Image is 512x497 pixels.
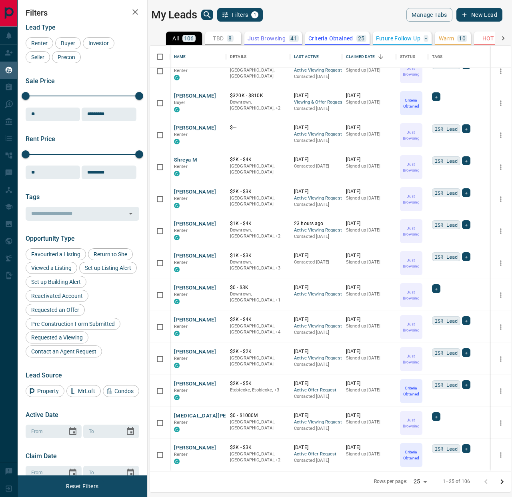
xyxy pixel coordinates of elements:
[294,202,338,208] p: Contacted [DATE]
[462,188,470,197] div: +
[435,349,458,357] span: ISR Lead
[495,321,507,333] button: more
[346,348,392,355] p: [DATE]
[61,479,104,493] button: Reset Filters
[230,220,286,227] p: $1K - $4K
[294,425,338,432] p: Contacted [DATE]
[294,92,338,99] p: [DATE]
[435,253,458,261] span: ISR Lead
[230,163,286,176] p: [GEOGRAPHIC_DATA], [GEOGRAPHIC_DATA]
[294,355,338,362] span: Active Viewing Request
[495,97,507,109] button: more
[294,361,338,368] p: Contacted [DATE]
[462,316,470,325] div: +
[174,452,188,457] span: Renter
[401,417,422,429] p: Just Browsing
[174,235,180,240] div: condos.ca
[230,46,246,68] div: Details
[201,10,213,20] button: search button
[308,36,353,41] p: Criteria Obtained
[294,156,338,163] p: [DATE]
[495,257,507,269] button: more
[174,252,216,260] button: [PERSON_NAME]
[358,36,365,41] p: 25
[174,124,216,132] button: [PERSON_NAME]
[494,474,510,490] button: Go to next page
[346,46,375,68] div: Claimed Date
[294,348,338,355] p: [DATE]
[294,46,319,68] div: Last Active
[462,156,470,165] div: +
[230,259,286,271] p: North York, Midtown | Central, Toronto
[439,36,454,41] p: Warm
[401,129,422,141] p: Just Browsing
[88,248,133,260] div: Return to Site
[294,163,338,170] p: Contacted [DATE]
[435,445,458,453] span: ISR Lead
[28,293,86,299] span: Reactivated Account
[26,135,55,143] span: Rent Price
[294,124,338,131] p: [DATE]
[28,334,86,341] span: Requested a Viewing
[346,227,392,234] p: Signed up [DATE]
[346,188,392,195] p: [DATE]
[294,329,338,336] p: Contacted [DATE]
[482,36,494,41] p: HOT
[174,188,216,196] button: [PERSON_NAME]
[346,451,392,457] p: Signed up [DATE]
[495,417,507,429] button: more
[122,465,138,481] button: Choose date
[172,36,179,41] p: All
[432,284,440,293] div: +
[86,40,112,46] span: Investor
[435,189,458,197] span: ISR Lead
[26,304,85,316] div: Requested an Offer
[230,156,286,163] p: $2K - $4K
[174,203,180,208] div: condos.ca
[28,40,50,46] span: Renter
[26,371,62,379] span: Lead Source
[435,221,458,229] span: ISR Lead
[230,444,286,451] p: $2K - $3K
[294,323,338,330] span: Active Viewing Request
[125,208,136,219] button: Open
[230,316,286,323] p: $2K - $4K
[294,99,338,106] span: Viewing & Offer Request
[342,46,396,68] div: Claimed Date
[346,316,392,323] p: [DATE]
[465,349,468,357] span: +
[346,156,392,163] p: [DATE]
[58,40,78,46] span: Buyer
[230,419,286,431] p: [GEOGRAPHIC_DATA], [GEOGRAPHIC_DATA]
[435,125,458,133] span: ISR Lead
[55,37,81,49] div: Buyer
[122,423,138,439] button: Choose date
[462,220,470,229] div: +
[346,259,392,265] p: Signed up [DATE]
[294,138,338,144] p: Contacted [DATE]
[462,348,470,357] div: +
[230,291,286,303] p: Toronto
[346,163,392,170] p: Signed up [DATE]
[112,388,136,394] span: Condos
[294,195,338,202] span: Active Viewing Request
[28,54,47,60] span: Seller
[230,387,286,393] p: West End, Midtown | Central, Toronto
[346,387,392,393] p: Signed up [DATE]
[26,24,56,31] span: Lead Type
[34,388,62,394] span: Property
[174,220,216,228] button: [PERSON_NAME]
[465,125,468,133] span: +
[443,478,470,485] p: 1–25 of 106
[375,51,386,62] button: Sort
[230,412,286,419] p: $0 - $1000M
[346,444,392,451] p: [DATE]
[495,225,507,237] button: more
[174,132,188,137] span: Renter
[495,289,507,301] button: more
[79,262,137,274] div: Set up Listing Alert
[456,8,502,22] button: New Lead
[346,284,392,291] p: [DATE]
[230,323,286,335] p: East End, Midtown | Central, East York, Toronto
[425,36,427,41] p: -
